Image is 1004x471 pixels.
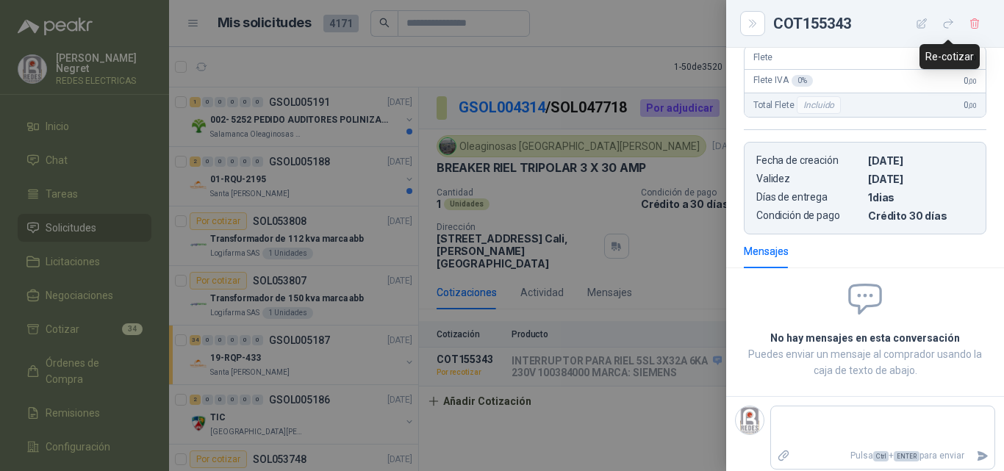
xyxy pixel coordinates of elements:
span: ,00 [968,77,977,85]
div: COT155343 [773,12,986,35]
p: Condición de pago [756,209,862,222]
p: 1 dias [868,191,974,204]
span: Ctrl [873,451,889,461]
h2: No hay mensajes en esta conversación [744,330,986,346]
span: ,00 [968,101,977,109]
span: ENTER [894,451,919,461]
div: Incluido [797,96,841,114]
p: Crédito 30 días [868,209,974,222]
p: Validez [756,173,862,185]
p: Pulsa + para enviar [796,443,971,469]
p: Días de entrega [756,191,862,204]
p: [DATE] [868,154,974,167]
button: Enviar [970,443,994,469]
button: Close [744,15,761,32]
span: Flete [753,52,772,62]
div: Re-cotizar [919,44,980,69]
img: Company Logo [736,406,764,434]
p: Fecha de creación [756,154,862,167]
span: 0 [964,100,977,110]
p: Puedes enviar un mensaje al comprador usando la caja de texto de abajo. [744,346,986,378]
label: Adjuntar archivos [771,443,796,469]
span: Flete IVA [753,75,813,87]
span: 0 [964,76,977,86]
p: [DATE] [868,173,974,185]
div: 0 % [792,75,813,87]
div: Mensajes [744,243,789,259]
span: Total Flete [753,96,844,114]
